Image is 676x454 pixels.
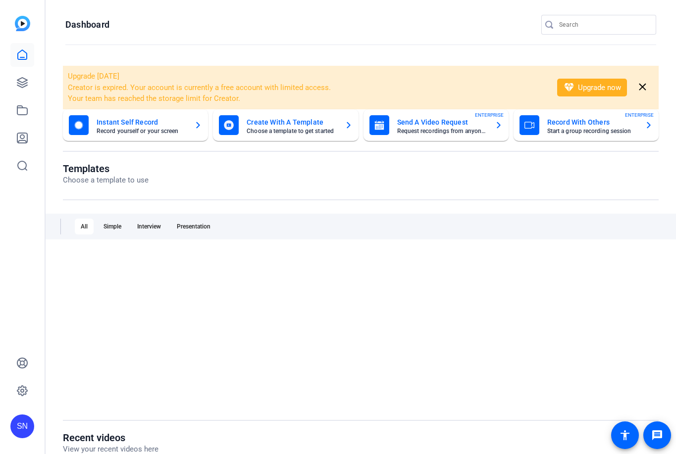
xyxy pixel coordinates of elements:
[68,82,544,93] li: Creator is expired. Your account is currently a free account with limited access.
[213,109,358,141] button: Create With A TemplateChoose a template to get started
[68,93,544,104] li: Your team has reached the storage limit for Creator.
[514,109,659,141] button: Record With OthersStart a group recording sessionENTERPRISE
[559,19,648,31] input: Search
[651,429,663,441] mat-icon: message
[63,432,158,444] h1: Recent videos
[247,116,336,128] mat-card-title: Create With A Template
[68,72,119,81] span: Upgrade [DATE]
[397,116,487,128] mat-card-title: Send A Video Request
[636,81,649,93] mat-icon: close
[97,116,186,128] mat-card-title: Instant Self Record
[63,175,149,186] p: Choose a template to use
[63,109,208,141] button: Instant Self RecordRecord yourself or your screen
[625,111,654,119] span: ENTERPRISE
[131,219,167,234] div: Interview
[10,414,34,438] div: SN
[63,163,149,175] h1: Templates
[364,109,509,141] button: Send A Video RequestRequest recordings from anyone, anywhereENTERPRISE
[547,116,637,128] mat-card-title: Record With Others
[75,219,94,234] div: All
[563,82,575,93] mat-icon: diamond
[98,219,127,234] div: Simple
[171,219,216,234] div: Presentation
[475,111,504,119] span: ENTERPRISE
[547,128,637,134] mat-card-subtitle: Start a group recording session
[65,19,109,31] h1: Dashboard
[619,429,631,441] mat-icon: accessibility
[397,128,487,134] mat-card-subtitle: Request recordings from anyone, anywhere
[557,79,627,96] button: Upgrade now
[247,128,336,134] mat-card-subtitle: Choose a template to get started
[97,128,186,134] mat-card-subtitle: Record yourself or your screen
[15,16,30,31] img: blue-gradient.svg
